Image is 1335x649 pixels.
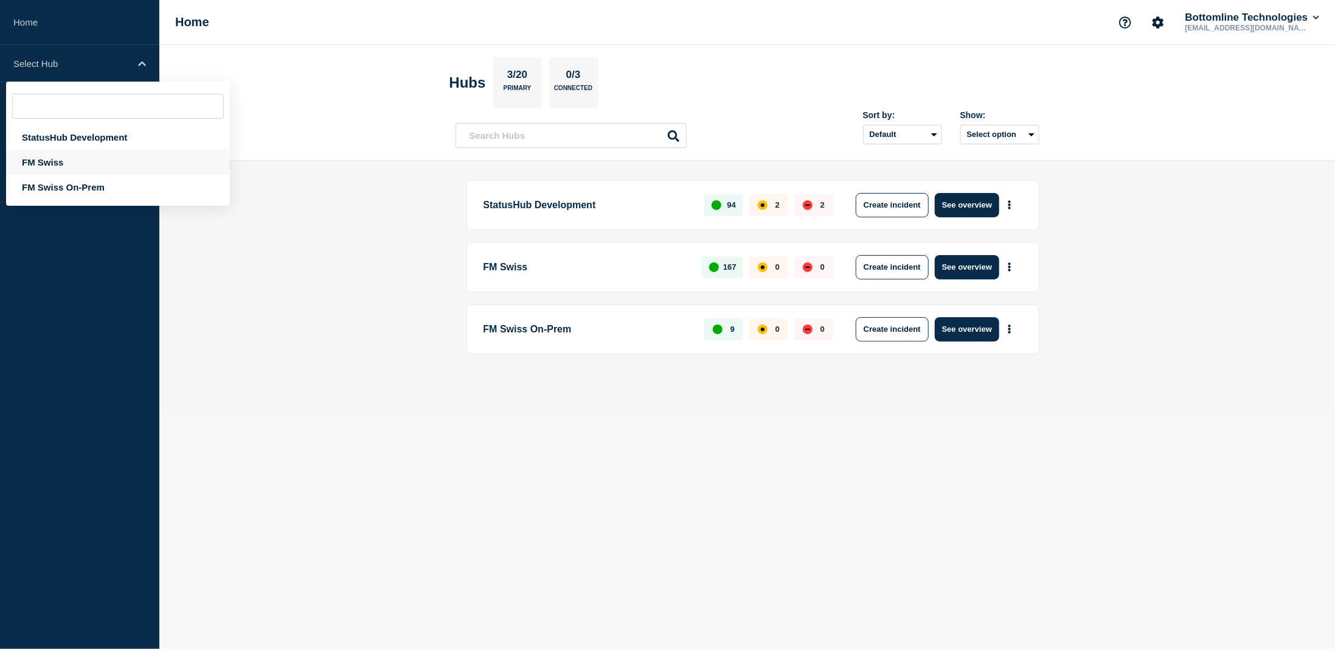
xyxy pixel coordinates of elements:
[935,317,999,342] button: See overview
[758,262,768,272] div: affected
[1002,194,1018,216] button: More actions
[730,324,735,334] p: 9
[6,150,230,175] div: FM Swiss
[484,255,688,279] p: FM Swiss
[863,125,942,144] select: Sort by
[856,255,929,279] button: Create incident
[803,200,813,210] div: down
[803,324,813,334] div: down
[775,262,780,272] p: 0
[175,15,209,29] h1: Home
[820,200,825,209] p: 2
[502,69,532,85] p: 3/20
[456,123,687,148] input: Search Hubs
[13,58,130,69] p: Select Hub
[856,317,929,342] button: Create incident
[775,324,780,334] p: 0
[1002,318,1018,340] button: More actions
[856,193,929,217] button: Create incident
[723,262,737,272] p: 167
[1002,256,1018,278] button: More actions
[863,110,942,120] div: Sort by:
[727,200,735,209] p: 94
[935,193,999,217] button: See overview
[504,85,532,97] p: Primary
[803,262,813,272] div: down
[484,193,691,217] p: StatusHub Development
[6,125,230,150] div: StatusHub Development
[1183,24,1309,32] p: [EMAIL_ADDRESS][DOMAIN_NAME]
[960,125,1039,144] button: Select option
[554,85,592,97] p: Connected
[820,324,825,334] p: 0
[960,110,1039,120] div: Show:
[6,175,230,200] div: FM Swiss On-Prem
[1183,12,1322,24] button: Bottomline Technologies
[709,262,719,272] div: up
[820,262,825,272] p: 0
[449,74,486,91] h2: Hubs
[561,69,585,85] p: 0/3
[758,200,768,210] div: affected
[1112,10,1138,35] button: Support
[713,324,723,334] div: up
[712,200,721,210] div: up
[484,317,691,342] p: FM Swiss On-Prem
[775,200,780,209] p: 2
[935,255,999,279] button: See overview
[1145,10,1171,35] button: Account settings
[758,324,768,334] div: affected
